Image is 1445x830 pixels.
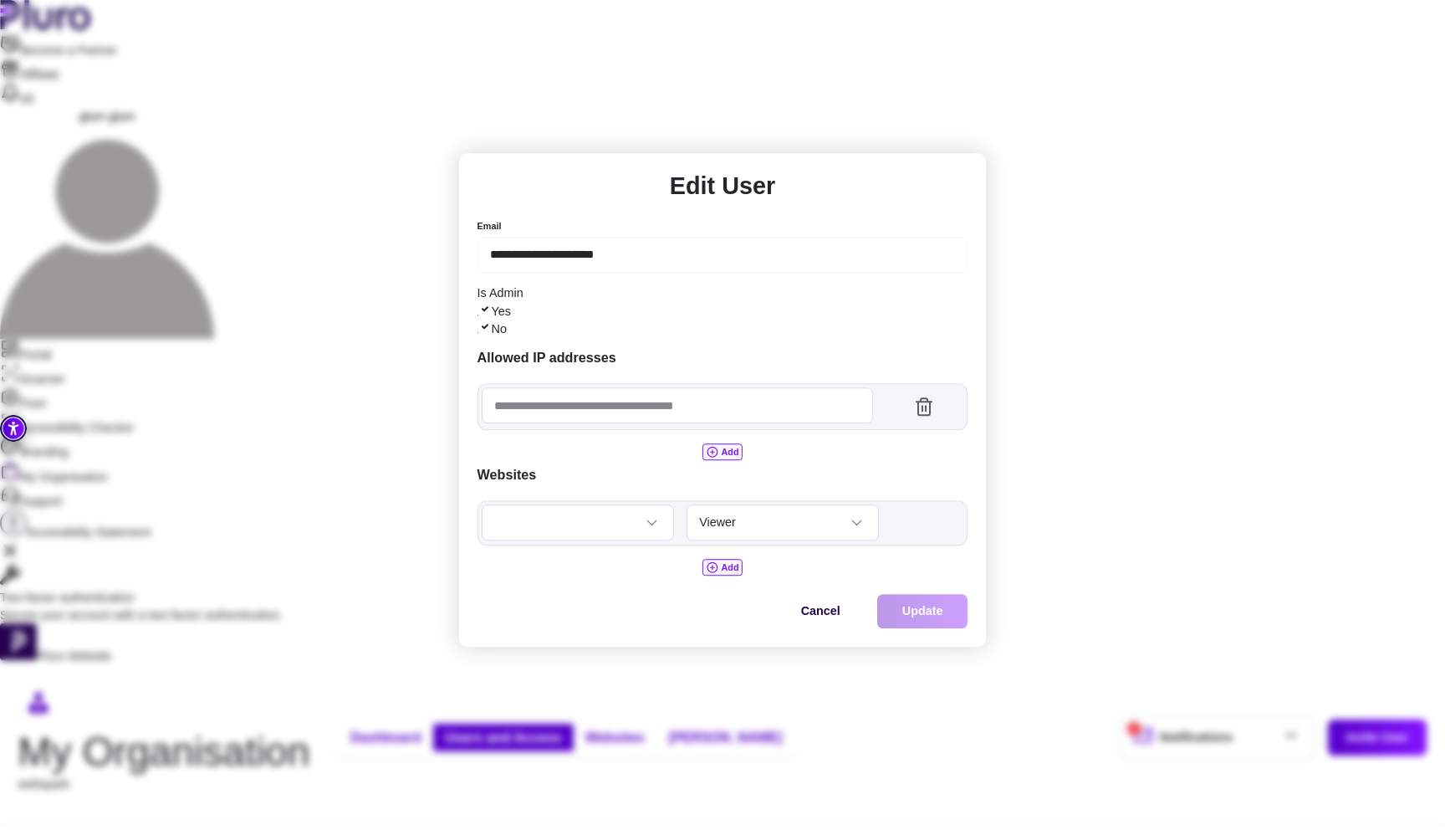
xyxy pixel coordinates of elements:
[687,505,879,541] div: Websites: Set role
[477,218,502,237] label: Email
[477,172,968,201] h2: Edit User
[699,507,866,539] span: Websites: Set role
[702,559,743,576] button: Add
[477,467,968,485] legend: Websites
[477,285,968,302] div: Is Admin
[477,349,968,367] legend: Allowed IP addresses
[494,507,661,539] span: Websites: Domain
[702,443,743,460] button: Add
[477,320,507,337] label: No
[776,594,865,629] button: Cancel
[482,387,873,423] input: Allowed IP addresses: IP address
[482,505,674,541] div: Websites: Domain
[477,302,511,320] label: Yes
